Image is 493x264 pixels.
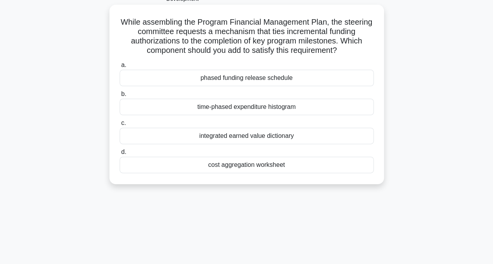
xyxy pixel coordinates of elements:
[121,61,126,68] span: a.
[120,99,374,115] div: time-phased expenditure histogram
[120,128,374,144] div: integrated earned value dictionary
[120,70,374,86] div: phased funding release schedule
[121,148,126,155] span: d.
[120,157,374,173] div: cost aggregation worksheet
[121,90,126,97] span: b.
[121,119,126,126] span: c.
[119,17,375,56] h5: While assembling the Program Financial Management Plan, the steering committee requests a mechani...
